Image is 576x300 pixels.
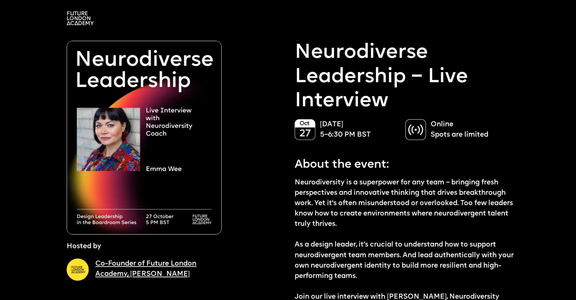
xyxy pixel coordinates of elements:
p: [DATE] 5–6:30 PM BST [320,119,399,140]
p: Hosted by [67,241,101,252]
p: Online Spots are limited [431,119,509,140]
img: A logo saying in 3 lines: Future London Academy [67,11,94,25]
img: A yellow circle with Future London Academy logo [67,259,89,281]
p: About the event: [295,153,516,174]
p: Neurodiverse Leadership – Live Interview [295,41,516,114]
a: Co-Founder of Future London Academy, [PERSON_NAME] [95,260,196,278]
